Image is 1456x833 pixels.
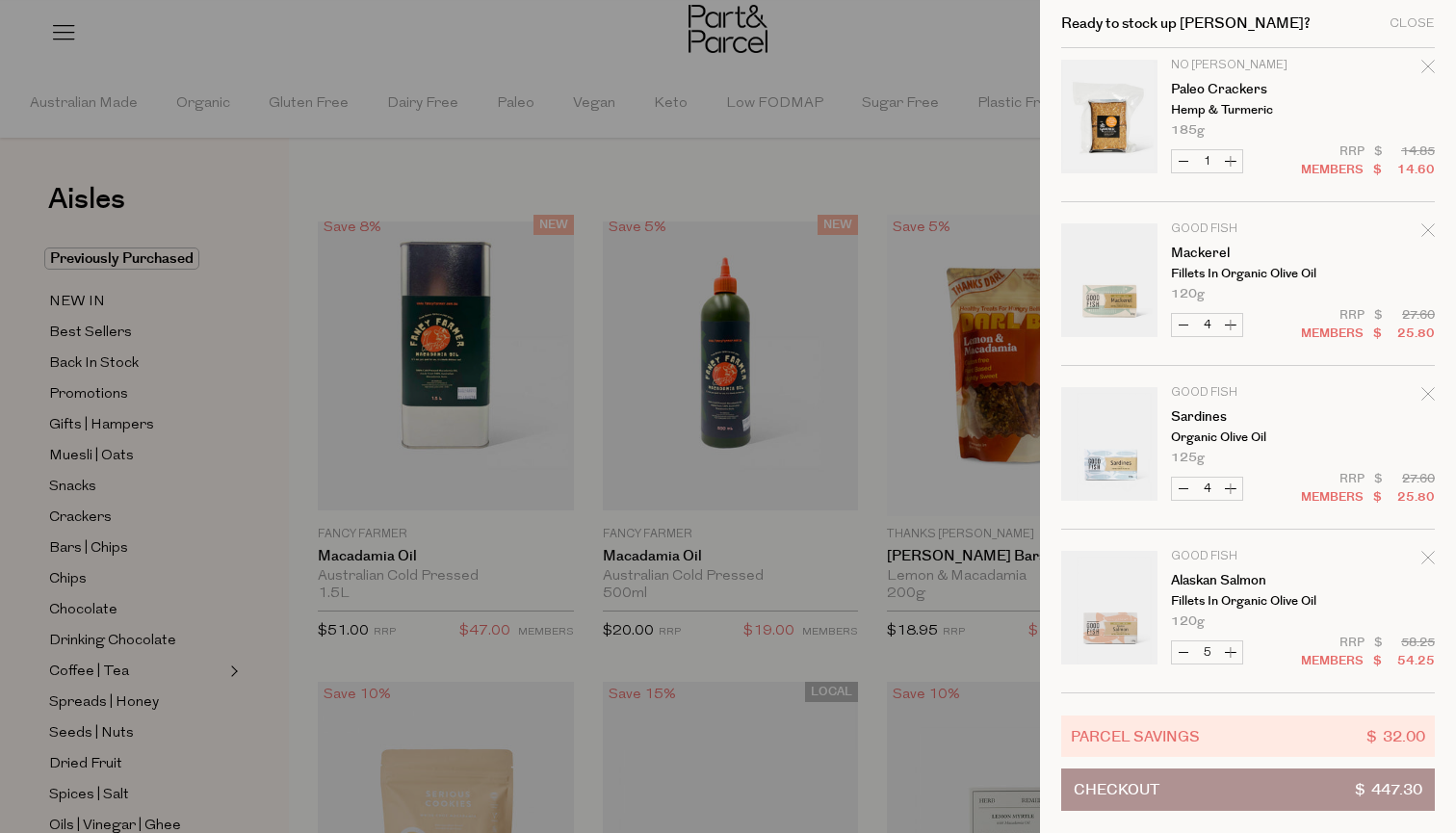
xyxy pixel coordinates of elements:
[1366,725,1425,747] span: $ 32.00
[1195,150,1219,172] input: QTY Paleo Crackers
[1171,288,1205,300] span: 120g
[1171,615,1205,628] span: 120g
[1171,223,1320,235] p: Good Fish
[1171,124,1205,137] span: 185g
[1421,57,1435,83] div: Remove Paleo Crackers
[1171,387,1320,399] p: Good Fish
[1171,595,1320,608] p: Fillets in Organic Olive Oil
[1171,410,1320,424] a: Sardines
[1195,641,1219,664] input: QTY Alaskan Salmon
[1355,769,1422,810] span: $ 447.30
[1195,314,1219,336] input: QTY Mackerel
[1171,83,1320,96] a: Paleo Crackers
[1421,384,1435,410] div: Remove Sardines
[1171,431,1320,444] p: Organic Olive Oil
[1171,574,1320,587] a: Alaskan Salmon
[1421,548,1435,574] div: Remove Alaskan Salmon
[1171,268,1320,280] p: Fillets in Organic Olive Oil
[1071,725,1200,747] span: Parcel Savings
[1061,768,1435,811] button: Checkout$ 447.30
[1195,478,1219,500] input: QTY Sardines
[1074,769,1159,810] span: Checkout
[1171,60,1320,71] p: No [PERSON_NAME]
[1421,221,1435,247] div: Remove Mackerel
[1171,452,1205,464] span: 125g
[1171,551,1320,562] p: Good Fish
[1171,247,1320,260] a: Mackerel
[1061,16,1311,31] h2: Ready to stock up [PERSON_NAME]?
[1171,104,1320,117] p: Hemp & Turmeric
[1390,17,1435,30] div: Close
